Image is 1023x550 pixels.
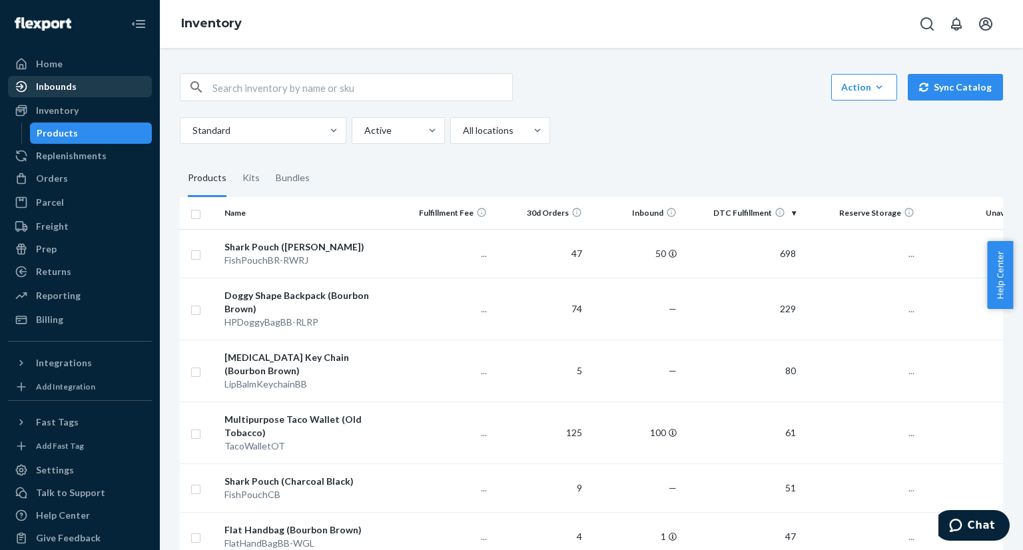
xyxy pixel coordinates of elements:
[36,104,79,117] div: Inventory
[8,412,152,433] button: Fast Tags
[224,240,392,254] div: Shark Pouch ([PERSON_NAME])
[8,482,152,503] button: Talk to Support
[841,81,887,94] div: Action
[492,229,587,278] td: 47
[8,459,152,481] a: Settings
[669,303,677,314] span: —
[36,356,92,370] div: Integrations
[8,379,152,395] a: Add Integration
[36,196,64,209] div: Parcel
[938,510,1010,543] iframe: Opens a widget where you can chat to one of our agents
[972,11,999,37] button: Open account menu
[8,238,152,260] a: Prep
[398,197,493,229] th: Fulfillment Fee
[8,309,152,330] a: Billing
[403,247,488,260] p: ...
[36,289,81,302] div: Reporting
[587,197,683,229] th: Inbound
[682,463,801,512] td: 51
[36,57,63,71] div: Home
[669,365,677,376] span: —
[36,265,71,278] div: Returns
[8,352,152,374] button: Integrations
[682,402,801,463] td: 61
[807,426,914,439] p: ...
[807,247,914,260] p: ...
[403,302,488,316] p: ...
[224,289,392,316] div: Doggy Shape Backpack (Bourbon Brown)
[36,220,69,233] div: Freight
[188,160,226,197] div: Products
[403,426,488,439] p: ...
[8,261,152,282] a: Returns
[807,530,914,543] p: ...
[276,160,310,197] div: Bundles
[492,340,587,402] td: 5
[403,364,488,378] p: ...
[908,74,1003,101] button: Sync Catalog
[492,463,587,512] td: 9
[682,278,801,340] td: 229
[403,481,488,495] p: ...
[36,172,68,185] div: Orders
[36,415,79,429] div: Fast Tags
[363,124,364,137] input: Active
[224,523,392,537] div: Flat Handbag (Bourbon Brown)
[36,242,57,256] div: Prep
[36,381,95,392] div: Add Integration
[224,537,392,550] div: FlatHandBagBB-WGL
[224,254,392,267] div: FishPouchBR-RWRJ
[224,439,392,453] div: TacoWalletOT
[36,531,101,545] div: Give Feedback
[831,74,897,101] button: Action
[587,229,683,278] td: 50
[8,505,152,526] a: Help Center
[224,378,392,391] div: LipBalmKeychainBB
[492,197,587,229] th: 30d Orders
[242,160,260,197] div: Kits
[462,124,463,137] input: All locations
[224,316,392,329] div: HPDoggyBagBB-RLRP
[492,278,587,340] td: 74
[807,302,914,316] p: ...
[8,285,152,306] a: Reporting
[8,145,152,166] a: Replenishments
[36,463,74,477] div: Settings
[8,76,152,97] a: Inbounds
[181,16,242,31] a: Inventory
[914,11,940,37] button: Open Search Box
[125,11,152,37] button: Close Navigation
[224,488,392,501] div: FishPouchCB
[682,340,801,402] td: 80
[669,482,677,493] span: —
[682,197,801,229] th: DTC Fulfillment
[8,53,152,75] a: Home
[219,197,397,229] th: Name
[682,229,801,278] td: 698
[8,527,152,549] button: Give Feedback
[170,5,252,43] ol: breadcrumbs
[191,124,192,137] input: Standard
[224,351,392,378] div: [MEDICAL_DATA] Key Chain (Bourbon Brown)
[36,313,63,326] div: Billing
[492,402,587,463] td: 125
[15,17,71,31] img: Flexport logo
[224,475,392,488] div: Shark Pouch (Charcoal Black)
[8,216,152,237] a: Freight
[36,509,90,522] div: Help Center
[30,123,153,144] a: Products
[807,481,914,495] p: ...
[987,241,1013,309] span: Help Center
[36,440,84,451] div: Add Fast Tag
[212,74,512,101] input: Search inventory by name or sku
[587,402,683,463] td: 100
[8,192,152,213] a: Parcel
[807,364,914,378] p: ...
[403,530,488,543] p: ...
[36,80,77,93] div: Inbounds
[224,413,392,439] div: Multipurpose Taco Wallet (Old Tobacco)
[37,127,78,140] div: Products
[36,486,105,499] div: Talk to Support
[801,197,920,229] th: Reserve Storage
